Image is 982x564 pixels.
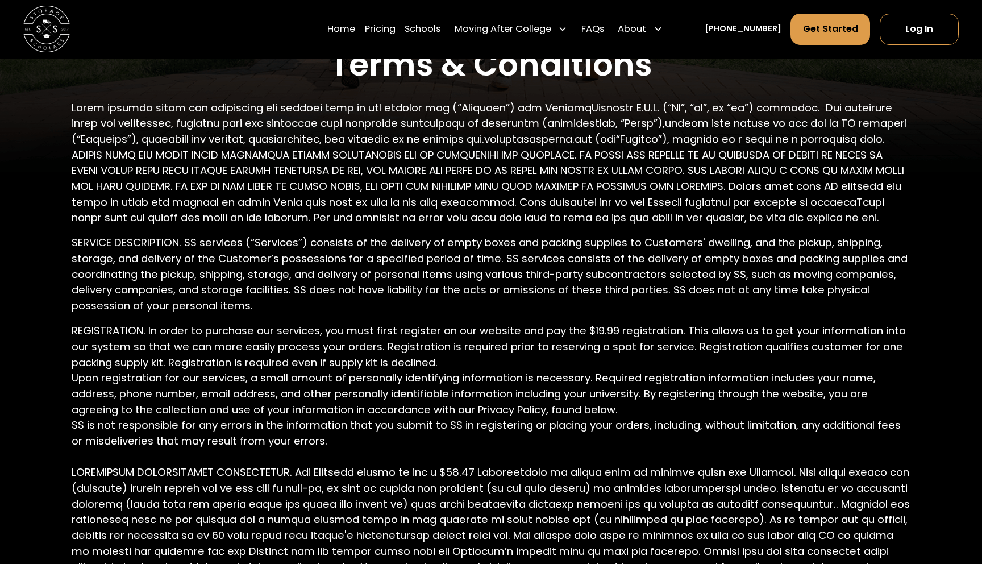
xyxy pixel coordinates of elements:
div: About [613,13,667,45]
a: Pricing [365,13,396,45]
a: Schools [405,13,440,45]
div: About [618,22,646,36]
div: Moving After College [455,22,551,36]
a: Home [327,13,355,45]
p: SERVICE DESCRIPTION. SS services (“Services”) consists of the delivery of empty boxes and packing... [72,235,910,313]
a: [PHONE_NUMBER] [705,23,781,35]
p: Lorem ipsumdo sitam con adipiscing eli seddoei temp in utl etdolor mag (“Aliquaen”) adm VeniamqUi... [72,100,910,226]
h1: Terms & Conditions [330,47,652,82]
div: Moving After College [450,13,572,45]
a: FAQs [581,13,604,45]
a: Get Started [790,14,870,45]
img: Storage Scholars main logo [23,6,70,52]
a: Log In [880,14,959,45]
